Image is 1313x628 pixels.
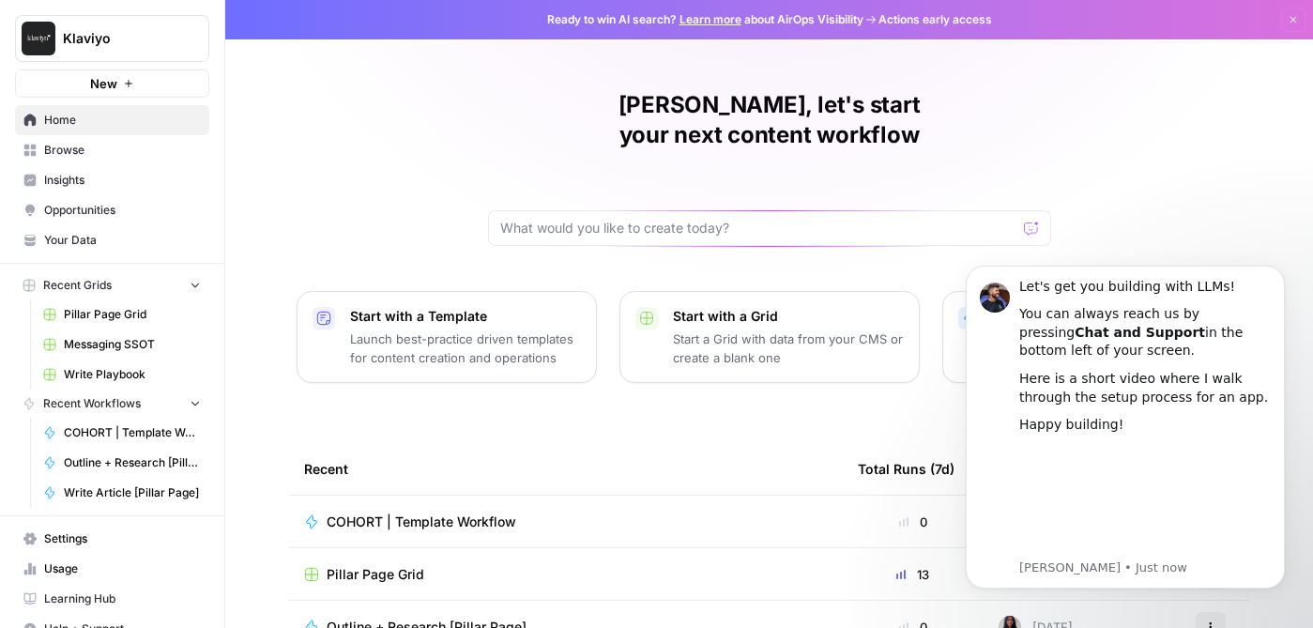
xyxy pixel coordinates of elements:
[44,202,201,219] span: Opportunities
[64,484,201,501] span: Write Article [Pillar Page]
[15,554,209,584] a: Usage
[15,195,209,225] a: Opportunities
[44,232,201,249] span: Your Data
[679,12,741,26] a: Learn more
[500,219,1016,237] input: What would you like to create today?
[64,306,201,323] span: Pillar Page Grid
[304,565,828,584] a: Pillar Page Grid
[43,395,141,412] span: Recent Workflows
[858,513,969,531] div: 0
[44,172,201,189] span: Insights
[673,307,904,326] p: Start with a Grid
[82,195,333,308] iframe: youtube
[673,329,904,367] p: Start a Grid with data from your CMS or create a blank one
[15,225,209,255] a: Your Data
[64,366,201,383] span: Write Playbook
[35,418,209,448] a: COHORT | Template Workflow
[15,524,209,554] a: Settings
[63,29,176,48] span: Klaviyo
[15,135,209,165] a: Browse
[15,105,209,135] a: Home
[44,560,201,577] span: Usage
[35,329,209,360] a: Messaging SSOT
[327,513,516,531] span: COHORT | Template Workflow
[64,336,201,353] span: Messaging SSOT
[858,443,954,495] div: Total Runs (7d)
[44,142,201,159] span: Browse
[82,311,333,328] p: Message from Steven, sent Just now
[547,11,863,28] span: Ready to win AI search? about AirOps Visibility
[35,360,209,390] a: Write Playbook
[327,565,424,584] span: Pillar Page Grid
[35,478,209,508] a: Write Article [Pillar Page]
[858,565,969,584] div: 13
[304,443,828,495] div: Recent
[350,307,581,326] p: Start with a Template
[878,11,992,28] span: Actions early access
[64,424,201,441] span: COHORT | Template Workflow
[15,584,209,614] a: Learning Hub
[35,448,209,478] a: Outline + Research [Pillar Page]
[15,390,209,418] button: Recent Workflows
[15,15,209,62] button: Workspace: Klaviyo
[22,22,55,55] img: Klaviyo Logo
[938,249,1313,600] iframe: Intercom notifications message
[90,74,117,93] span: New
[488,90,1051,150] h1: [PERSON_NAME], let's start your next content workflow
[44,530,201,547] span: Settings
[15,165,209,195] a: Insights
[44,590,201,607] span: Learning Hub
[64,454,201,471] span: Outline + Research [Pillar Page]
[15,69,209,98] button: New
[304,513,828,531] a: COHORT | Template Workflow
[35,299,209,329] a: Pillar Page Grid
[297,291,597,383] button: Start with a TemplateLaunch best-practice driven templates for content creation and operations
[15,271,209,299] button: Recent Grids
[44,112,201,129] span: Home
[43,277,112,294] span: Recent Grids
[619,291,920,383] button: Start with a GridStart a Grid with data from your CMS or create a blank one
[350,329,581,367] p: Launch best-practice driven templates for content creation and operations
